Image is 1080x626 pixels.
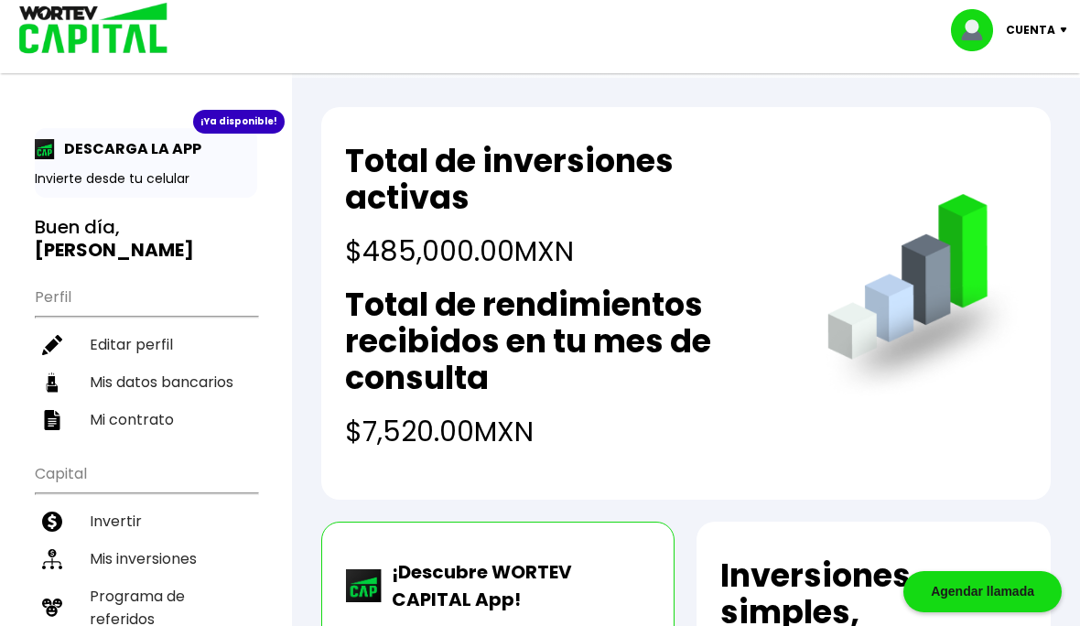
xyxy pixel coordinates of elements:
h4: $485,000.00 MXN [345,231,791,272]
a: Mis inversiones [35,540,257,577]
img: editar-icon.952d3147.svg [42,335,62,355]
p: ¡Descubre WORTEV CAPITAL App! [383,558,651,613]
img: profile-image [951,9,1006,51]
h3: Buen día, [35,216,257,262]
a: Invertir [35,502,257,540]
img: app-icon [35,139,55,159]
img: icon-down [1055,27,1080,33]
a: Editar perfil [35,326,257,363]
ul: Perfil [35,276,257,438]
a: Mis datos bancarios [35,363,257,401]
p: Invierte desde tu celular [35,169,257,189]
img: invertir-icon.b3b967d7.svg [42,512,62,532]
a: Mi contrato [35,401,257,438]
p: Cuenta [1006,16,1055,44]
h2: Total de inversiones activas [345,143,791,216]
img: grafica.516fef24.png [819,194,1027,402]
img: recomiendanos-icon.9b8e9327.svg [42,598,62,618]
div: Agendar llamada [903,571,1062,612]
img: wortev-capital-app-icon [346,569,383,602]
h2: Total de rendimientos recibidos en tu mes de consulta [345,286,791,396]
img: datos-icon.10cf9172.svg [42,372,62,393]
div: ¡Ya disponible! [193,110,285,134]
b: [PERSON_NAME] [35,237,194,263]
p: DESCARGA LA APP [55,137,201,160]
img: contrato-icon.f2db500c.svg [42,410,62,430]
h4: $7,520.00 MXN [345,411,791,452]
img: inversiones-icon.6695dc30.svg [42,549,62,569]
